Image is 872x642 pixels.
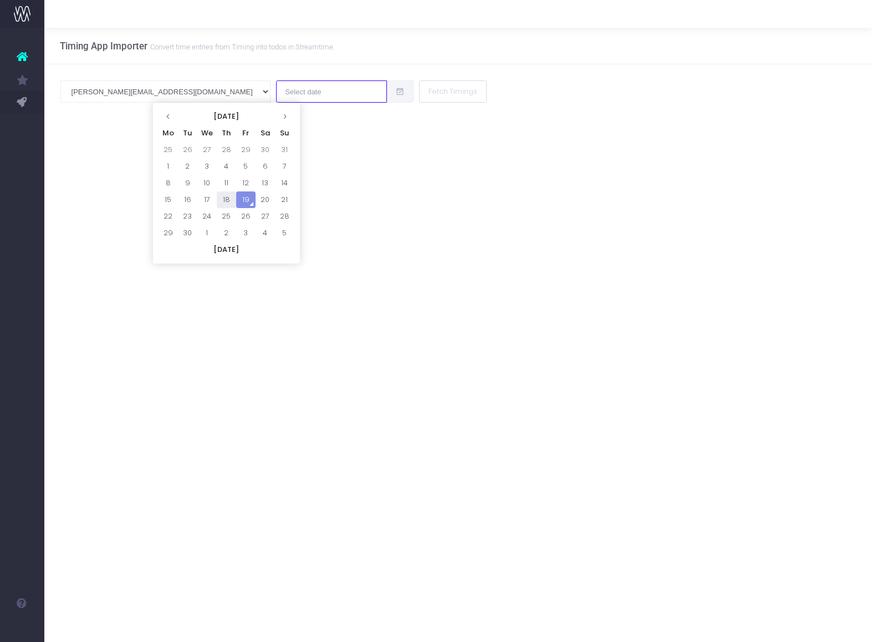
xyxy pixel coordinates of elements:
[419,80,487,103] button: Fetch Timings
[178,141,197,158] td: 26
[256,141,275,158] td: 30
[275,208,294,225] td: 28
[217,191,236,208] td: 18
[178,208,197,225] td: 23
[159,141,178,158] td: 25
[159,175,178,191] td: 8
[197,125,217,141] th: We
[236,141,256,158] td: 29
[217,158,236,175] td: 4
[14,620,30,636] img: images/default_profile_image.png
[159,208,178,225] td: 22
[276,80,387,103] input: Select date
[275,141,294,158] td: 31
[147,41,335,52] small: Convert time entries from Timing into todos in Streamtime.
[275,158,294,175] td: 7
[217,175,236,191] td: 11
[236,225,256,241] td: 3
[159,125,178,141] th: Mo
[60,41,335,52] h3: Timing App Importer
[256,208,275,225] td: 27
[178,108,275,125] th: [DATE]
[197,175,217,191] td: 10
[197,208,217,225] td: 24
[217,225,236,241] td: 2
[275,175,294,191] td: 14
[197,225,217,241] td: 1
[159,191,178,208] td: 15
[178,158,197,175] td: 2
[256,191,275,208] td: 20
[236,191,256,208] td: 19
[178,191,197,208] td: 16
[178,125,197,141] th: Tu
[236,175,256,191] td: 12
[217,208,236,225] td: 25
[256,125,275,141] th: Sa
[236,158,256,175] td: 5
[275,225,294,241] td: 5
[256,175,275,191] td: 13
[178,175,197,191] td: 9
[275,191,294,208] td: 21
[159,225,178,241] td: 29
[256,158,275,175] td: 6
[159,241,294,258] th: [DATE]
[197,191,217,208] td: 17
[236,125,256,141] th: Fr
[178,225,197,241] td: 30
[236,208,256,225] td: 26
[275,125,294,141] th: Su
[159,158,178,175] td: 1
[256,225,275,241] td: 4
[217,141,236,158] td: 28
[217,125,236,141] th: Th
[197,141,217,158] td: 27
[197,158,217,175] td: 3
